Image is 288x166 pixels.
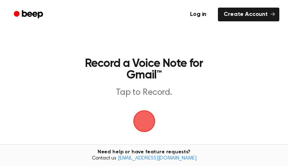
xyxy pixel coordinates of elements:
[78,58,210,81] h1: Record a Voice Note for Gmail™
[4,156,284,162] span: Contact us
[78,87,210,99] p: Tap to Record.
[183,6,214,23] a: Log in
[218,8,279,21] a: Create Account
[118,156,197,161] a: [EMAIL_ADDRESS][DOMAIN_NAME]
[9,8,50,22] a: Beep
[133,110,155,132] img: Beep Logo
